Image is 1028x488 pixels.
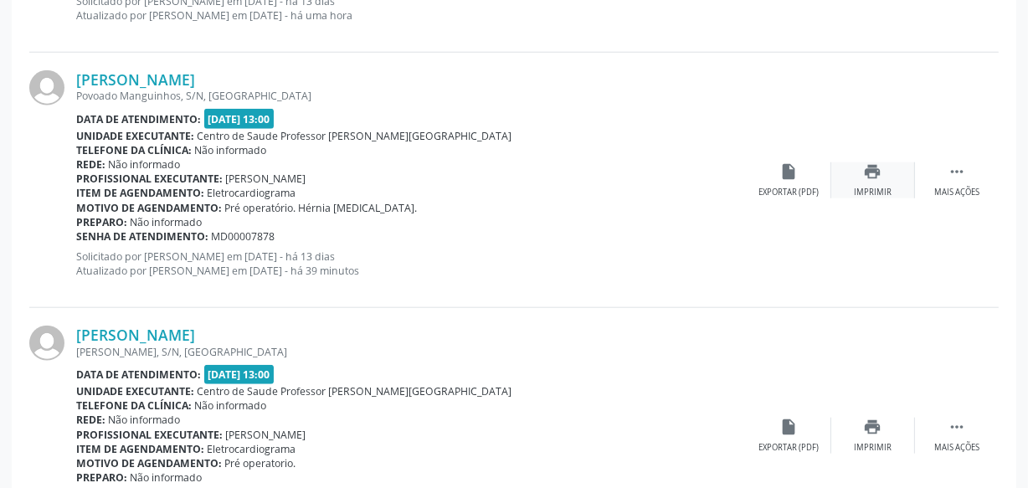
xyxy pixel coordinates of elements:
b: Profissional executante: [76,428,223,442]
a: [PERSON_NAME] [76,70,195,89]
span: Pré operatório. Hérnia [MEDICAL_DATA]. [225,201,418,215]
b: Unidade executante: [76,129,194,143]
a: [PERSON_NAME] [76,326,195,344]
div: Mais ações [934,442,979,454]
b: Senha de atendimento: [76,229,208,244]
div: Imprimir [854,187,892,198]
span: Não informado [109,157,181,172]
i: insert_drive_file [780,162,799,181]
b: Telefone da clínica: [76,398,192,413]
div: Imprimir [854,442,892,454]
span: Pré operatorio. [225,456,296,470]
span: [DATE] 13:00 [204,109,275,128]
span: [PERSON_NAME] [226,428,306,442]
span: Não informado [109,413,181,427]
img: img [29,326,64,361]
b: Data de atendimento: [76,367,201,382]
i: insert_drive_file [780,418,799,436]
b: Preparo: [76,215,127,229]
i:  [948,162,966,181]
b: Data de atendimento: [76,112,201,126]
span: Centro de Saude Professor [PERSON_NAME][GEOGRAPHIC_DATA] [198,384,512,398]
b: Item de agendamento: [76,442,204,456]
div: Exportar (PDF) [759,442,820,454]
i: print [864,418,882,436]
b: Profissional executante: [76,172,223,186]
span: Não informado [195,143,267,157]
b: Rede: [76,413,105,427]
span: [PERSON_NAME] [226,172,306,186]
b: Motivo de agendamento: [76,201,222,215]
i: print [864,162,882,181]
span: Eletrocardiograma [208,186,296,200]
span: Não informado [131,470,203,485]
span: [DATE] 13:00 [204,365,275,384]
div: [PERSON_NAME], S/N, [GEOGRAPHIC_DATA] [76,345,748,359]
p: Solicitado por [PERSON_NAME] em [DATE] - há 13 dias Atualizado por [PERSON_NAME] em [DATE] - há 3... [76,249,748,278]
b: Telefone da clínica: [76,143,192,157]
div: Exportar (PDF) [759,187,820,198]
b: Motivo de agendamento: [76,456,222,470]
span: Não informado [195,398,267,413]
img: img [29,70,64,105]
b: Item de agendamento: [76,186,204,200]
div: Povoado Manguinhos, S/N, [GEOGRAPHIC_DATA] [76,89,748,103]
span: MD00007878 [212,229,275,244]
span: Centro de Saude Professor [PERSON_NAME][GEOGRAPHIC_DATA] [198,129,512,143]
span: Eletrocardiograma [208,442,296,456]
b: Unidade executante: [76,384,194,398]
span: Não informado [131,215,203,229]
b: Rede: [76,157,105,172]
div: Mais ações [934,187,979,198]
b: Preparo: [76,470,127,485]
i:  [948,418,966,436]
